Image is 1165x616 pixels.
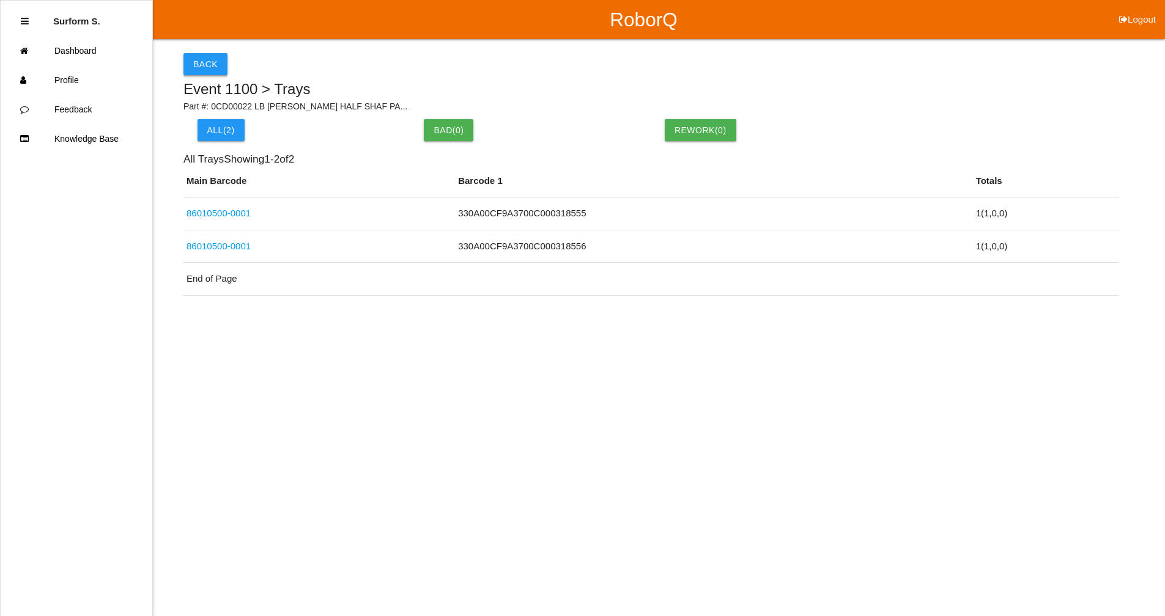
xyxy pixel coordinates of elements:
[1,36,152,65] a: Dashboard
[973,230,1119,263] td: 1 ( 1 , 0 , 0 )
[183,100,1119,113] p: Part #: 0CD00022 LB [PERSON_NAME] HALF SHAF PA...
[973,174,1119,197] th: Totals
[665,119,736,141] button: Rework(0)
[187,208,251,218] a: 86010500-0001
[183,81,1119,97] h5: Event 1100 > Trays
[53,7,100,26] p: Surform Scheduler surform Scheduler
[455,197,972,230] td: 330A00CF9A3700C000318555
[455,230,972,263] td: 330A00CF9A3700C000318556
[183,263,1119,296] td: End of Page
[187,241,251,251] a: 86010500-0001
[21,7,29,36] div: Close
[183,153,1119,165] h6: All Trays Showing 1 - 2 of 2
[424,119,473,141] button: Bad(0)
[1,124,152,153] a: Knowledge Base
[1,95,152,124] a: Feedback
[973,197,1119,230] td: 1 ( 1 , 0 , 0 )
[183,53,227,75] button: Back
[1,65,152,95] a: Profile
[198,119,245,141] button: All(2)
[183,174,455,197] th: Main Barcode
[455,174,972,197] th: Barcode 1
